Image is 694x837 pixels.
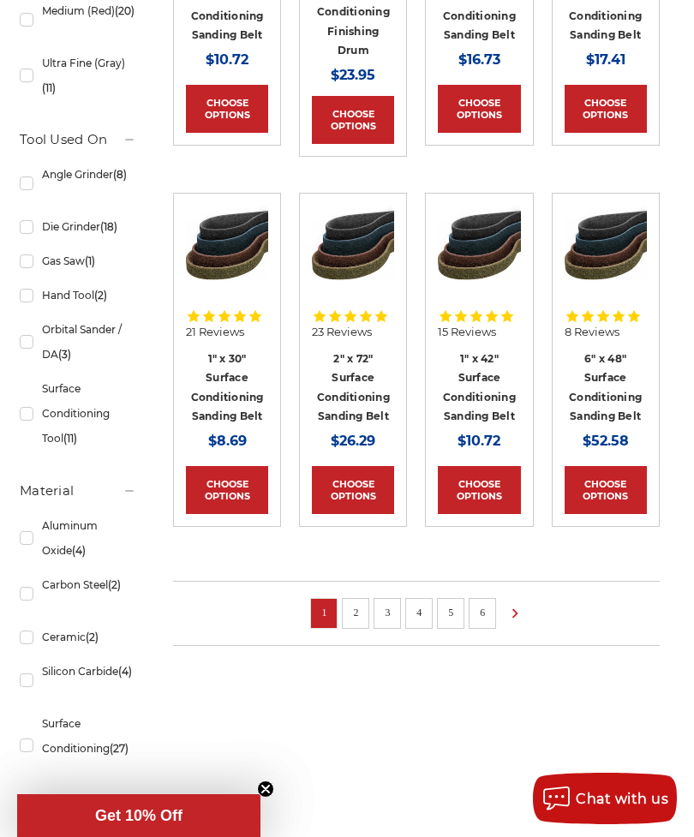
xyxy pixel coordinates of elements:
span: $8.69 [208,433,247,449]
span: 21 Reviews [186,326,244,338]
a: 1" x 42" Surface Conditioning Sanding Belt [443,352,516,423]
span: $52.58 [583,433,629,449]
span: $16.73 [458,51,500,68]
span: (4) [118,665,132,678]
a: Choose Options [186,85,268,133]
span: Chat with us [576,791,668,807]
span: (2) [86,631,99,643]
a: Die Grinder [20,212,136,242]
a: 5 [442,603,459,622]
span: (2) [108,578,121,591]
a: 2" x 72" Surface Conditioning Sanding Belt [317,352,390,423]
span: (11) [42,81,56,94]
img: 1"x30" Surface Conditioning Sanding Belts [186,206,268,288]
img: 2"x72" Surface Conditioning Sanding Belts [312,206,394,288]
h5: Tool Used On [20,129,136,150]
span: (27) [110,742,129,755]
a: Choose Options [186,466,268,514]
a: 6 [474,603,491,622]
a: Choose Options [565,85,647,133]
span: (8) [113,168,127,181]
a: Silicon Carbide [20,656,136,704]
span: $10.72 [206,51,248,68]
a: 2 [347,603,364,622]
span: $26.29 [331,433,375,449]
button: Chat with us [533,773,677,824]
a: Ultra Fine (Gray) [20,48,136,103]
span: 15 Reviews [438,326,496,338]
a: Choose Options [312,96,394,144]
a: 1" x 30" Surface Conditioning Sanding Belt [191,352,264,423]
span: (20) [115,4,135,17]
a: 6" x 48" Surface Conditioning Sanding Belt [569,352,642,423]
span: (3) [58,348,71,361]
button: Close teaser [257,780,274,798]
a: 1 [315,603,332,622]
span: $10.72 [458,433,500,449]
a: Choose Options [438,85,520,133]
span: (18) [100,220,117,233]
span: $23.95 [331,67,375,83]
a: Choose Options [312,466,394,514]
a: 4 [410,603,428,622]
span: Get 10% Off [95,807,182,824]
div: Get 10% OffClose teaser [17,794,260,837]
a: Surface Conditioning Tool [20,374,136,453]
h5: Material [20,481,136,501]
a: Carbon Steel [20,570,136,618]
a: Orbital Sander / DA [20,314,136,369]
a: Choose Options [565,466,647,514]
a: Choose Options [438,466,520,514]
a: Hand Tool [20,280,136,310]
a: Zirconia [20,786,136,816]
img: 6"x48" Surface Conditioning Sanding Belts [565,206,647,288]
a: Angle Grinder [20,159,136,207]
img: 1"x42" Surface Conditioning Sanding Belts [438,206,520,288]
span: (2) [94,289,107,302]
a: 3 [379,603,396,622]
a: Ceramic [20,622,136,652]
span: (4) [72,544,86,557]
a: Gas Saw [20,246,136,276]
a: Surface Conditioning [20,708,136,781]
a: Aluminum Oxide [20,511,136,565]
span: (1) [85,254,95,267]
span: 8 Reviews [565,326,619,338]
span: 23 Reviews [312,326,372,338]
span: (11) [63,432,77,445]
span: $17.41 [586,51,625,68]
